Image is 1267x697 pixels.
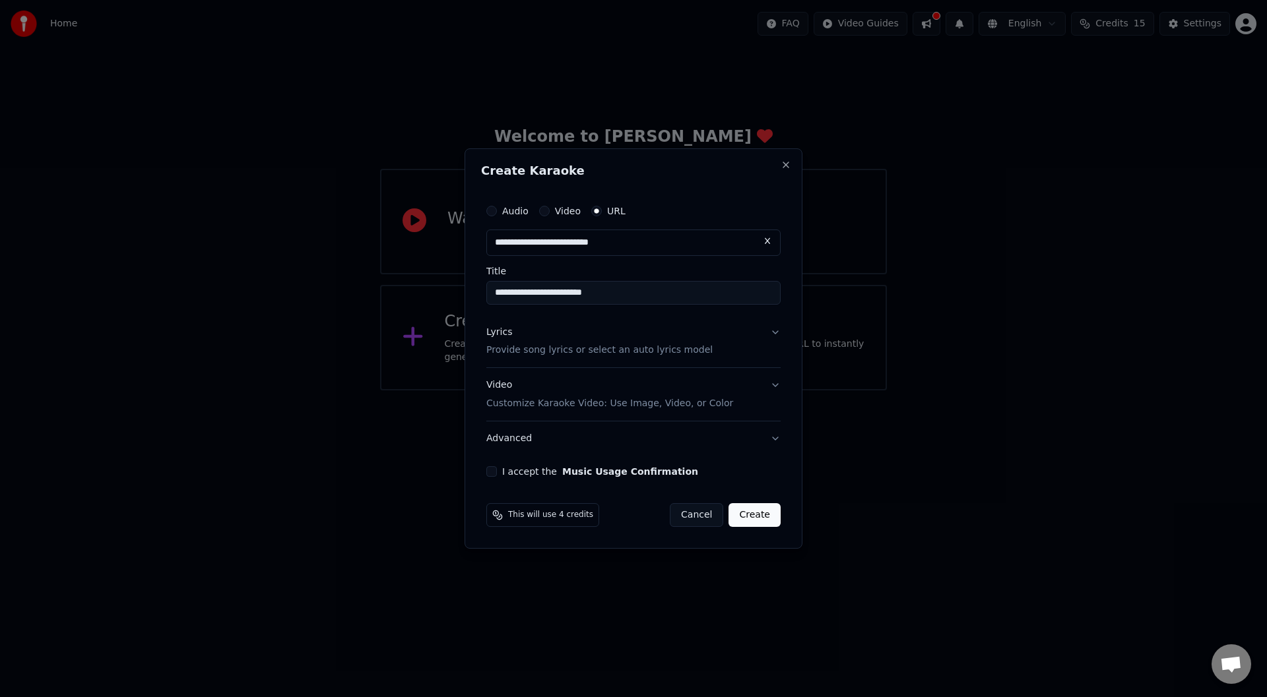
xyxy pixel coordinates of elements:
label: URL [607,206,626,216]
div: Video [486,379,733,411]
p: Provide song lyrics or select an auto lyrics model [486,344,713,357]
button: VideoCustomize Karaoke Video: Use Image, Video, or Color [486,369,781,421]
button: Advanced [486,421,781,456]
button: LyricsProvide song lyrics or select an auto lyrics model [486,315,781,368]
label: I accept the [502,467,698,476]
button: I accept the [562,467,698,476]
div: Lyrics [486,326,512,339]
label: Audio [502,206,529,216]
p: Customize Karaoke Video: Use Image, Video, or Color [486,397,733,410]
button: Create [729,503,781,527]
button: Cancel [670,503,723,527]
h2: Create Karaoke [481,165,786,177]
label: Title [486,266,781,276]
span: This will use 4 credits [508,510,593,520]
label: Video [555,206,581,216]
